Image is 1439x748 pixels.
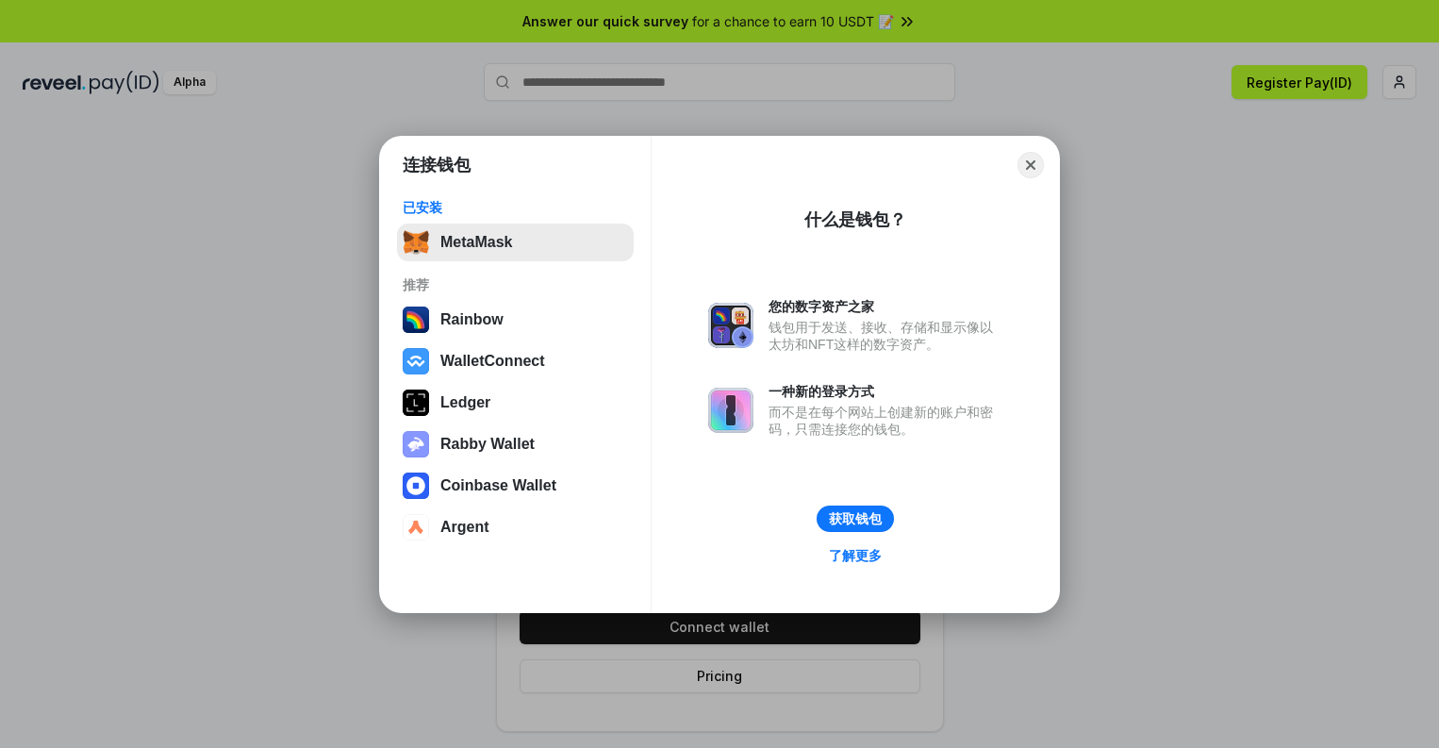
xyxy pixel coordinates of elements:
div: Rainbow [440,311,504,328]
div: WalletConnect [440,353,545,370]
img: svg+xml,%3Csvg%20xmlns%3D%22http%3A%2F%2Fwww.w3.org%2F2000%2Fsvg%22%20fill%3D%22none%22%20viewBox... [708,303,753,348]
img: svg+xml,%3Csvg%20xmlns%3D%22http%3A%2F%2Fwww.w3.org%2F2000%2Fsvg%22%20width%3D%2228%22%20height%3... [403,390,429,416]
img: svg+xml,%3Csvg%20fill%3D%22none%22%20height%3D%2233%22%20viewBox%3D%220%200%2035%2033%22%20width%... [403,229,429,256]
div: 钱包用于发送、接收、存储和显示像以太坊和NFT这样的数字资产。 [769,319,1002,353]
div: Coinbase Wallet [440,477,556,494]
div: Ledger [440,394,490,411]
img: svg+xml,%3Csvg%20width%3D%2228%22%20height%3D%2228%22%20viewBox%3D%220%200%2028%2028%22%20fill%3D... [403,514,429,540]
img: svg+xml,%3Csvg%20width%3D%2228%22%20height%3D%2228%22%20viewBox%3D%220%200%2028%2028%22%20fill%3D... [403,348,429,374]
div: Argent [440,519,489,536]
button: 获取钱包 [817,506,894,532]
button: Ledger [397,384,634,422]
button: Close [1017,152,1044,178]
img: svg+xml,%3Csvg%20width%3D%2228%22%20height%3D%2228%22%20viewBox%3D%220%200%2028%2028%22%20fill%3D... [403,473,429,499]
div: Rabby Wallet [440,436,535,453]
img: svg+xml,%3Csvg%20xmlns%3D%22http%3A%2F%2Fwww.w3.org%2F2000%2Fsvg%22%20fill%3D%22none%22%20viewBox... [708,388,753,433]
div: 获取钱包 [829,510,882,527]
div: MetaMask [440,234,512,251]
div: 推荐 [403,276,628,293]
button: Rabby Wallet [397,425,634,463]
button: Coinbase Wallet [397,467,634,505]
img: svg+xml,%3Csvg%20xmlns%3D%22http%3A%2F%2Fwww.w3.org%2F2000%2Fsvg%22%20fill%3D%22none%22%20viewBox... [403,431,429,457]
button: MetaMask [397,224,634,261]
h1: 连接钱包 [403,154,471,176]
button: Argent [397,508,634,546]
a: 了解更多 [818,543,893,568]
div: 已安装 [403,199,628,216]
button: Rainbow [397,301,634,339]
div: 什么是钱包？ [804,208,906,231]
button: WalletConnect [397,342,634,380]
div: 您的数字资产之家 [769,298,1002,315]
div: 而不是在每个网站上创建新的账户和密码，只需连接您的钱包。 [769,404,1002,438]
div: 一种新的登录方式 [769,383,1002,400]
img: svg+xml,%3Csvg%20width%3D%22120%22%20height%3D%22120%22%20viewBox%3D%220%200%20120%20120%22%20fil... [403,307,429,333]
div: 了解更多 [829,547,882,564]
